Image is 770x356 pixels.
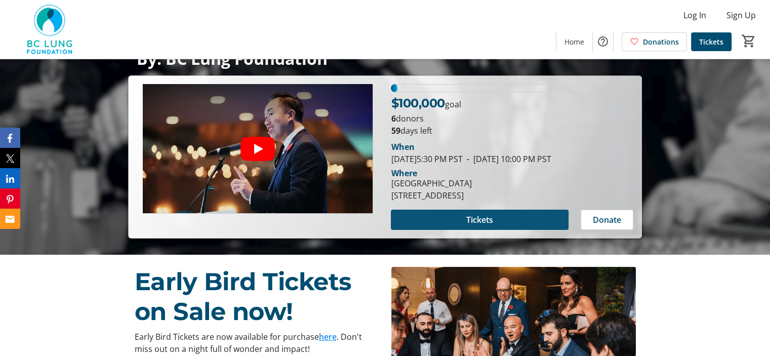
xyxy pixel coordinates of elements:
span: Log In [683,9,706,21]
span: [DATE] 5:30 PM PST [391,153,462,165]
b: 6 [391,113,395,124]
img: BC Lung Foundation's Logo [6,4,96,55]
span: Donations [643,36,679,47]
span: - [462,153,473,165]
a: Tickets [691,32,732,51]
button: Tickets [391,210,568,230]
div: Where [391,169,417,177]
span: Home [564,36,584,47]
div: When [391,141,414,153]
span: Donate [593,214,621,226]
span: Early Bird Tickets on Sale now! [135,267,351,326]
p: Early Bird Tickets are now available for purchase . Don't miss out on a night full of wonder and ... [135,331,379,355]
button: Sign Up [718,7,764,23]
button: Cart [740,32,758,50]
a: Donations [622,32,687,51]
p: days left [391,125,633,137]
button: Donate [581,210,633,230]
span: [DATE] 10:00 PM PST [462,153,551,165]
p: By: BC Lung Foundation [136,50,633,67]
a: Home [556,32,592,51]
span: Tickets [466,214,493,226]
p: goal [391,94,461,112]
div: [GEOGRAPHIC_DATA] [391,177,471,189]
span: Tickets [699,36,723,47]
p: donors [391,112,633,125]
span: $100,000 [391,96,444,110]
button: Play video [240,137,275,161]
span: 59 [391,125,400,136]
div: 2.7199999999999998% of fundraising goal reached [391,84,633,92]
button: Help [593,31,613,52]
button: Log In [675,7,714,23]
a: here [319,331,337,342]
span: Sign Up [726,9,756,21]
div: [STREET_ADDRESS] [391,189,471,202]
